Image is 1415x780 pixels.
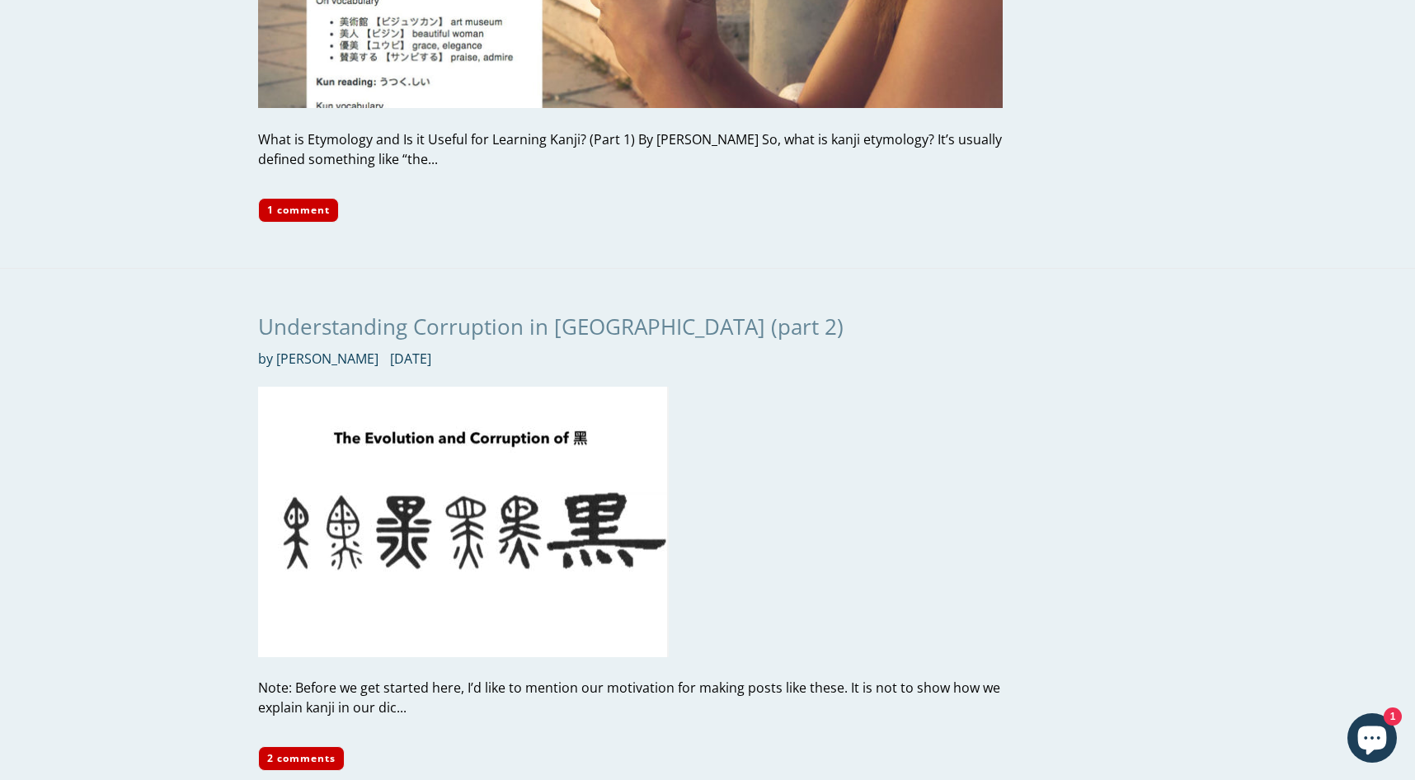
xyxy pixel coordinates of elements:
a: 2 comments [258,746,345,771]
a: 1 comment [258,198,339,223]
div: Note: Before we get started here, I’d like to mention our motivation for making posts like these.... [258,678,1003,717]
span: by [PERSON_NAME] [258,349,378,369]
time: [DATE] [390,350,431,368]
img: Understanding Corruption in Kanji (part 2) [258,387,669,657]
a: Understanding Corruption in [GEOGRAPHIC_DATA] (part 2) [258,312,844,341]
div: What is Etymology and Is it Useful for Learning Kanji? (Part 1) By [PERSON_NAME] So, what is kanj... [258,129,1003,169]
inbox-online-store-chat: Shopify online store chat [1342,713,1402,767]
